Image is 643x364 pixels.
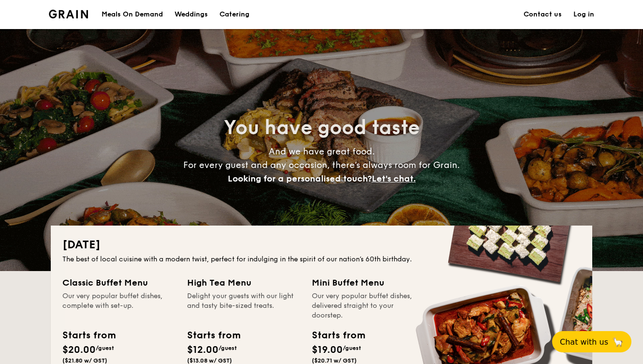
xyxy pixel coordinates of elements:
span: /guest [343,345,361,351]
span: ($13.08 w/ GST) [187,357,232,364]
div: The best of local cuisine with a modern twist, perfect for indulging in the spirit of our nation’... [62,255,581,264]
span: Let's chat. [372,173,416,184]
span: /guest [219,345,237,351]
div: Classic Buffet Menu [62,276,175,289]
img: Grain [49,10,88,18]
div: Starts from [312,328,365,343]
div: Starts from [187,328,240,343]
button: Chat with us🦙 [552,331,631,352]
div: Starts from [62,328,115,343]
div: High Tea Menu [187,276,300,289]
span: Looking for a personalised touch? [228,173,372,184]
span: $20.00 [62,344,96,356]
div: Delight your guests with our light and tasty bite-sized treats. [187,291,300,320]
span: $12.00 [187,344,219,356]
span: And we have great food. For every guest and any occasion, there’s always room for Grain. [183,146,460,184]
span: 🦙 [612,336,624,348]
span: /guest [96,345,114,351]
div: Mini Buffet Menu [312,276,425,289]
span: ($20.71 w/ GST) [312,357,357,364]
span: $19.00 [312,344,343,356]
div: Our very popular buffet dishes, delivered straight to your doorstep. [312,291,425,320]
a: Logotype [49,10,88,18]
span: Chat with us [560,337,608,347]
span: ($21.80 w/ GST) [62,357,107,364]
span: You have good taste [224,116,420,139]
div: Our very popular buffet dishes, complete with set-up. [62,291,175,320]
h2: [DATE] [62,237,581,253]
